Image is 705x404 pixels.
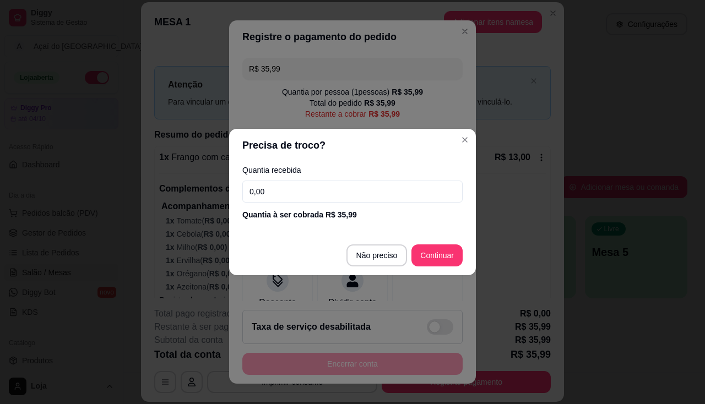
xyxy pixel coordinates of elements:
button: Continuar [411,244,463,266]
button: Não preciso [346,244,408,266]
label: Quantia recebida [242,166,463,174]
div: Quantia à ser cobrada R$ 35,99 [242,209,463,220]
header: Precisa de troco? [229,129,476,162]
button: Close [456,131,474,149]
